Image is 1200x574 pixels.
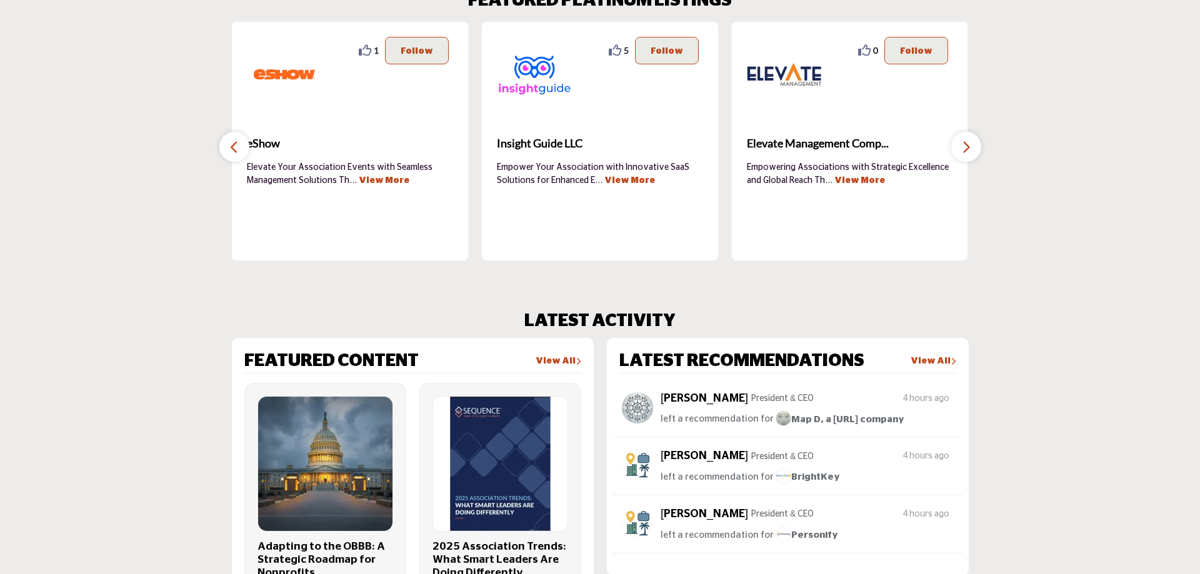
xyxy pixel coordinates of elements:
[902,450,953,463] span: 4 hours ago
[900,44,932,57] p: Follow
[747,127,953,161] a: Elevate Management Comp...
[524,311,676,332] h2: LATEST ACTIVITY
[751,450,814,463] p: President & CEO
[661,450,748,463] h5: [PERSON_NAME]
[247,37,322,112] img: eShow
[776,472,840,482] span: BrightKey
[776,530,838,540] span: Personify
[497,127,703,161] a: Insight Guide LLC
[747,135,953,152] span: Elevate Management Comp...
[349,176,357,185] span: ...
[661,392,748,406] h5: [PERSON_NAME]
[497,161,703,186] p: Empower Your Association with Innovative SaaS Solutions for Enhanced E
[497,135,703,152] span: Insight Guide LLC
[359,176,409,185] a: View More
[747,161,953,186] p: Empowering Associations with Strategic Excellence and Global Reach Th
[622,392,653,423] img: avtar-image
[661,508,748,522] h5: [PERSON_NAME]
[604,176,655,185] a: View More
[497,37,572,112] img: Insight Guide LLC
[247,135,453,152] span: eShow
[622,508,653,539] img: avtar-image
[624,44,629,57] span: 5
[776,527,791,542] img: image
[747,127,953,161] b: Elevate Management Company
[834,176,885,185] a: View More
[247,127,453,161] a: eShow
[595,176,602,185] span: ...
[244,351,419,372] h2: FEATURED CONTENT
[622,450,653,481] img: avtar-image
[619,351,864,372] h2: LATEST RECOMMENDATIONS
[776,470,840,485] a: imageBrightKey
[825,176,832,185] span: ...
[902,392,953,405] span: 4 hours ago
[902,508,953,521] span: 4 hours ago
[873,44,878,57] span: 0
[751,392,814,405] p: President & CEO
[776,468,791,484] img: image
[884,37,948,64] button: Follow
[247,161,453,186] p: Elevate Your Association Events with Seamless Management Solutions Th
[776,528,838,543] a: imagePersonify
[536,355,581,368] a: View All
[751,508,814,521] p: President & CEO
[776,415,904,424] span: Map D, a [URL] company
[401,44,433,57] p: Follow
[661,472,774,482] span: left a recommendation for
[911,355,956,368] a: View All
[258,397,392,531] img: Logo of Aprio LLP, click to view details
[776,412,904,427] a: imageMap D, a [URL] company
[651,44,683,57] p: Follow
[661,415,774,424] span: left a recommendation for
[747,37,822,112] img: Elevate Management Company
[635,37,699,64] button: Follow
[661,530,774,540] span: left a recommendation for
[433,397,567,531] img: Logo of Sequence Consulting, click to view details
[776,410,791,426] img: image
[385,37,449,64] button: Follow
[374,44,379,57] span: 1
